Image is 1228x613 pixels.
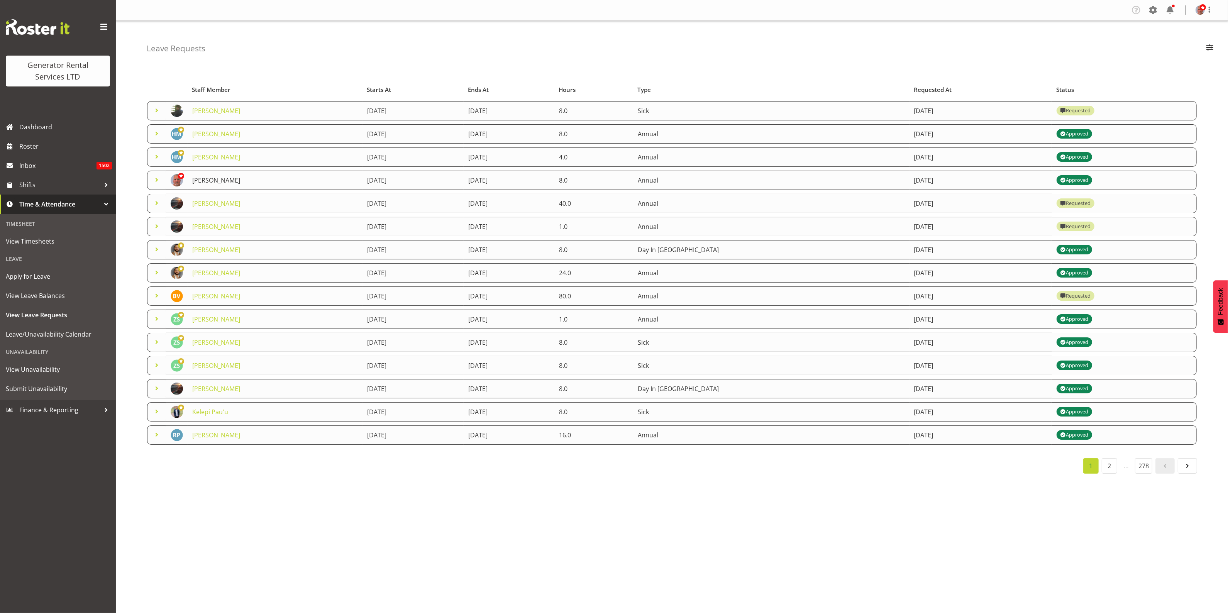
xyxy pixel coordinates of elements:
[171,151,183,163] img: hamish-macmillan5546.jpg
[362,171,464,190] td: [DATE]
[171,290,183,302] img: brenton-vanzwol10251.jpg
[6,235,110,247] span: View Timesheets
[633,124,910,144] td: Annual
[171,174,183,186] img: dave-wallaced2e02bf5a44ca49c521115b89c5c4806.png
[554,333,633,352] td: 8.0
[910,124,1052,144] td: [DATE]
[464,194,554,213] td: [DATE]
[6,271,110,282] span: Apply for Leave
[6,309,110,321] span: View Leave Requests
[910,147,1052,167] td: [DATE]
[192,431,240,439] a: [PERSON_NAME]
[362,124,464,144] td: [DATE]
[1060,384,1088,393] div: Approved
[464,310,554,329] td: [DATE]
[1060,338,1088,347] div: Approved
[633,217,910,236] td: Annual
[633,356,910,375] td: Sick
[2,305,114,325] a: View Leave Requests
[147,44,205,53] h4: Leave Requests
[6,364,110,375] span: View Unavailability
[1060,407,1088,417] div: Approved
[633,171,910,190] td: Annual
[362,217,464,236] td: [DATE]
[633,402,910,422] td: Sick
[633,240,910,259] td: Day In [GEOGRAPHIC_DATA]
[633,147,910,167] td: Annual
[910,402,1052,422] td: [DATE]
[192,85,230,94] span: Staff Member
[554,402,633,422] td: 8.0
[633,310,910,329] td: Annual
[19,121,112,133] span: Dashboard
[6,19,69,35] img: Rosterit website logo
[362,101,464,120] td: [DATE]
[910,425,1052,445] td: [DATE]
[1056,85,1074,94] span: Status
[192,384,240,393] a: [PERSON_NAME]
[171,429,183,441] img: ryan-paulsen3623.jpg
[910,286,1052,306] td: [DATE]
[171,197,183,210] img: chris-fry713a93f5bd2e892ba2382d9a4853c96d.png
[192,408,228,416] a: Kelepi Pau'u
[910,333,1052,352] td: [DATE]
[171,105,183,117] img: lexi-browneccdd13e651dfd3b591612c61640a735b.png
[1060,430,1088,440] div: Approved
[554,147,633,167] td: 4.0
[468,85,489,94] span: Ends At
[171,359,183,372] img: zach-satiu198.jpg
[1102,458,1117,474] a: 2
[633,263,910,283] td: Annual
[192,315,240,323] a: [PERSON_NAME]
[554,101,633,120] td: 8.0
[192,222,240,231] a: [PERSON_NAME]
[19,198,100,210] span: Time & Attendance
[910,101,1052,120] td: [DATE]
[362,240,464,259] td: [DATE]
[464,402,554,422] td: [DATE]
[554,217,633,236] td: 1.0
[171,336,183,349] img: zach-satiu198.jpg
[192,153,240,161] a: [PERSON_NAME]
[1060,315,1088,324] div: Approved
[171,244,183,256] img: sean-johnstone4fef95288b34d066b2c6be044394188f.png
[1213,280,1228,333] button: Feedback - Show survey
[6,290,110,301] span: View Leave Balances
[464,124,554,144] td: [DATE]
[1202,40,1218,57] button: Filter Employees
[464,217,554,236] td: [DATE]
[910,310,1052,329] td: [DATE]
[910,263,1052,283] td: [DATE]
[192,107,240,115] a: [PERSON_NAME]
[2,251,114,267] div: Leave
[97,162,112,169] span: 1502
[192,292,240,300] a: [PERSON_NAME]
[554,310,633,329] td: 1.0
[464,379,554,398] td: [DATE]
[171,383,183,395] img: chris-fry713a93f5bd2e892ba2382d9a4853c96d.png
[559,85,576,94] span: Hours
[1060,106,1091,115] div: Requested
[910,240,1052,259] td: [DATE]
[362,379,464,398] td: [DATE]
[910,356,1052,375] td: [DATE]
[910,379,1052,398] td: [DATE]
[464,101,554,120] td: [DATE]
[362,333,464,352] td: [DATE]
[192,199,240,208] a: [PERSON_NAME]
[192,130,240,138] a: [PERSON_NAME]
[2,379,114,398] a: Submit Unavailability
[19,179,100,191] span: Shifts
[362,425,464,445] td: [DATE]
[910,171,1052,190] td: [DATE]
[2,232,114,251] a: View Timesheets
[6,383,110,395] span: Submit Unavailability
[192,361,240,370] a: [PERSON_NAME]
[554,124,633,144] td: 8.0
[464,425,554,445] td: [DATE]
[1196,5,1205,15] img: dave-wallaced2e02bf5a44ca49c521115b89c5c4806.png
[464,171,554,190] td: [DATE]
[464,240,554,259] td: [DATE]
[362,310,464,329] td: [DATE]
[192,176,240,185] a: [PERSON_NAME]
